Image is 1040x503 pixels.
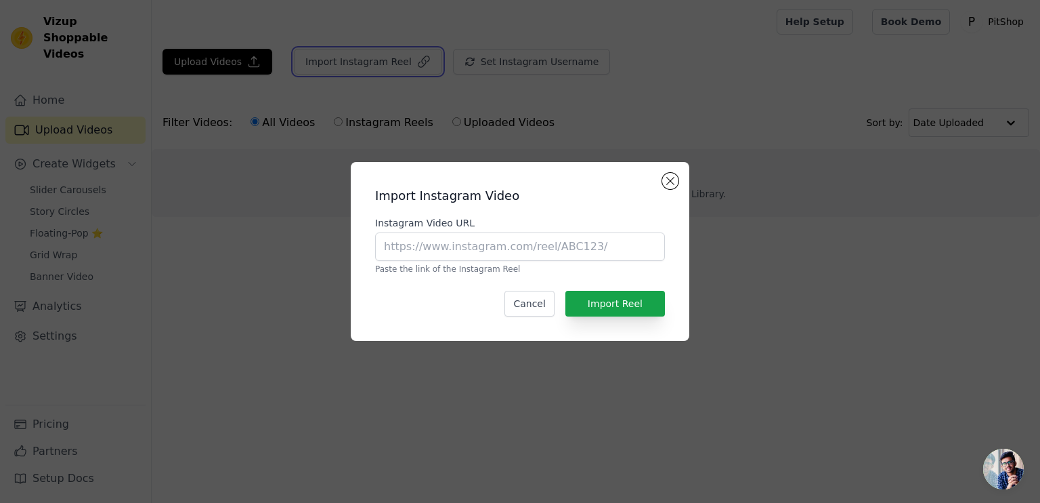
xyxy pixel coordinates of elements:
p: Paste the link of the Instagram Reel [375,264,665,275]
button: Cancel [504,291,554,317]
label: Instagram Video URL [375,216,665,230]
div: Open chat [983,449,1024,489]
button: Import Reel [565,291,665,317]
input: https://www.instagram.com/reel/ABC123/ [375,233,665,261]
button: Close modal [662,173,678,189]
h2: Import Instagram Video [375,186,665,205]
